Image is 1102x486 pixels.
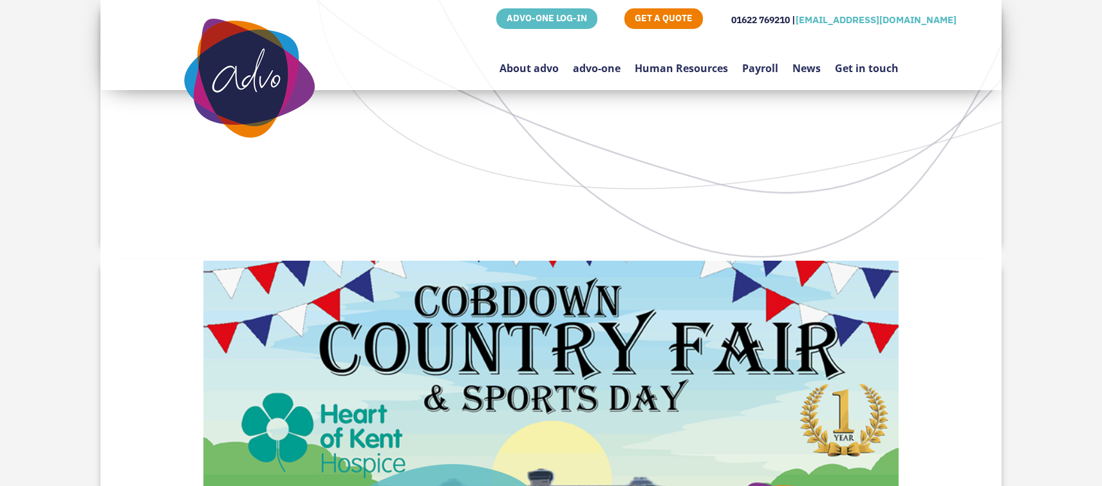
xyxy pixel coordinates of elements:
[792,32,821,93] a: News
[731,14,796,26] span: 01622 769210 |
[624,8,703,29] a: GET A QUOTE
[835,32,899,93] a: Get in touch
[796,14,957,26] a: [EMAIL_ADDRESS][DOMAIN_NAME]
[635,32,728,93] a: Human Resources
[742,32,778,93] a: Payroll
[573,32,621,93] a: advo-one
[496,8,597,29] a: ADVO-ONE LOG-IN
[500,32,559,93] a: About advo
